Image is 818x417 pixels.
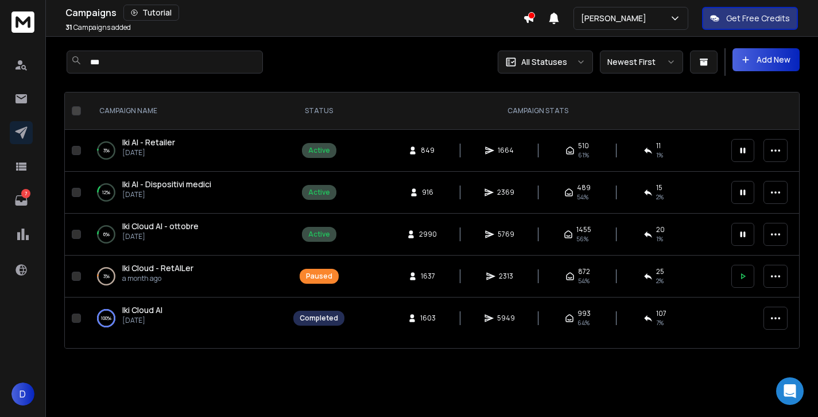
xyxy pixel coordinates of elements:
span: 7 % [656,318,664,327]
p: 6 % [103,229,110,240]
p: 3 % [103,145,110,156]
span: 64 % [577,318,590,327]
th: CAMPAIGN STATS [351,92,724,130]
p: 7 [21,189,30,198]
span: Iki Cloud AI - ottobre [122,221,199,231]
a: 7 [10,189,33,212]
span: 1664 [498,146,514,155]
span: 2313 [499,272,513,281]
div: Active [308,230,330,239]
span: 489 [577,183,591,192]
a: Iki Cloud - RetAILer [122,262,193,274]
span: 54 % [577,192,588,202]
a: Iki Cloud AI - ottobre [122,221,199,232]
button: Get Free Credits [702,7,798,30]
span: 510 [578,141,589,150]
span: 25 [656,267,664,276]
p: Campaigns added [65,23,131,32]
div: Campaigns [65,5,523,21]
span: 993 [577,309,591,318]
span: 56 % [576,234,588,244]
td: 3%Iki Cloud - RetAILera month ago [86,256,286,298]
span: 872 [578,267,590,276]
p: All Statuses [521,56,567,68]
p: [DATE] [122,316,162,325]
p: Get Free Credits [726,13,790,24]
th: CAMPAIGN NAME [86,92,286,130]
span: Iki Cloud - RetAILer [122,262,193,273]
span: 1455 [576,225,591,234]
span: 1 % [656,234,663,244]
div: Paused [306,272,332,281]
span: 2 % [656,276,664,285]
span: 5769 [498,230,514,239]
span: Iki AI - Dispositivi medici [122,179,211,190]
span: 916 [422,188,433,197]
p: [DATE] [122,148,175,157]
button: Tutorial [123,5,179,21]
span: 1 % [656,150,663,160]
p: a month ago [122,274,193,283]
a: Iki AI - Dispositivi medici [122,179,211,190]
td: 6%Iki Cloud AI - ottobre[DATE] [86,214,286,256]
span: 31 [65,22,72,32]
span: Iki Cloud AI [122,304,162,315]
span: 20 [656,225,665,234]
button: Newest First [600,51,683,74]
p: 100 % [101,312,111,324]
span: 11 [656,141,661,150]
button: D [11,383,34,406]
span: 5949 [497,314,515,323]
a: Iki Cloud AI [122,304,162,316]
div: Active [308,146,330,155]
span: 2990 [419,230,437,239]
th: STATUS [286,92,351,130]
span: 54 % [578,276,590,285]
span: 1637 [421,272,435,281]
td: 12%Iki AI - Dispositivi medici[DATE] [86,172,286,214]
a: Iki AI - Retailer [122,137,175,148]
span: 2369 [497,188,514,197]
p: 3 % [103,271,110,282]
span: 15 [656,183,662,192]
td: 100%Iki Cloud AI[DATE] [86,298,286,339]
p: [DATE] [122,190,211,199]
p: [DATE] [122,232,199,241]
span: 107 [656,309,666,318]
span: 849 [421,146,435,155]
div: Open Intercom Messenger [776,377,804,405]
p: [PERSON_NAME] [581,13,651,24]
span: 2 % [656,192,664,202]
p: 12 % [102,187,110,198]
td: 3%Iki AI - Retailer[DATE] [86,130,286,172]
div: Active [308,188,330,197]
button: Add New [732,48,800,71]
span: 61 % [578,150,589,160]
span: 1603 [420,314,436,323]
div: Completed [300,314,338,323]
